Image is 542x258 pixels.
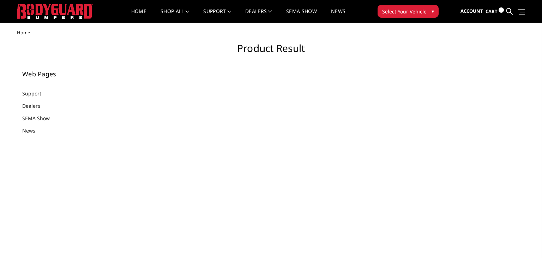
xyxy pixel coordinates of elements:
[460,8,483,14] span: Account
[331,9,345,23] a: News
[22,127,44,134] a: News
[22,90,50,97] a: Support
[460,2,483,21] a: Account
[22,71,108,77] h5: Web Pages
[486,2,504,21] a: Cart
[17,42,525,60] h1: Product Result
[378,5,439,18] button: Select Your Vehicle
[486,8,498,14] span: Cart
[22,115,59,122] a: SEMA Show
[17,29,30,36] span: Home
[245,9,272,23] a: Dealers
[382,8,427,15] span: Select Your Vehicle
[203,9,231,23] a: Support
[17,4,93,19] img: BODYGUARD BUMPERS
[286,9,317,23] a: SEMA Show
[131,9,146,23] a: Home
[161,9,189,23] a: shop all
[22,102,49,110] a: Dealers
[432,7,434,15] span: ▾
